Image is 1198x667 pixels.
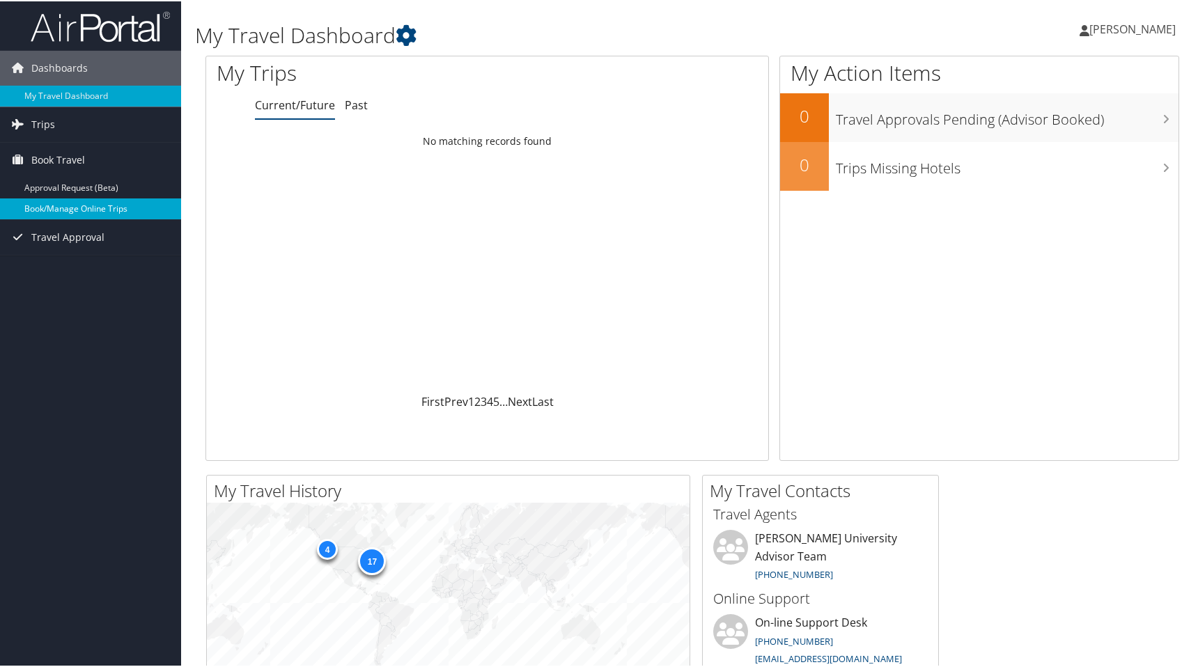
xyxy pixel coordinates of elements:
img: airportal-logo.png [31,9,170,42]
a: 0Trips Missing Hotels [780,141,1178,189]
a: Past [345,96,368,111]
div: 4 [317,537,338,558]
span: Trips [31,106,55,141]
h3: Travel Agents [713,503,928,523]
td: No matching records found [206,127,768,152]
a: [EMAIL_ADDRESS][DOMAIN_NAME] [755,651,902,664]
a: [PHONE_NUMBER] [755,634,833,646]
a: First [421,393,444,408]
h2: My Travel Contacts [710,478,938,501]
h1: My Trips [217,57,524,86]
h3: Trips Missing Hotels [836,150,1178,177]
a: Current/Future [255,96,335,111]
li: [PERSON_NAME] University Advisor Team [706,528,935,586]
a: 0Travel Approvals Pending (Advisor Booked) [780,92,1178,141]
a: Prev [444,393,468,408]
span: [PERSON_NAME] [1089,20,1176,36]
h2: 0 [780,152,829,175]
h2: My Travel History [214,478,690,501]
a: 4 [487,393,493,408]
a: 3 [481,393,487,408]
a: 1 [468,393,474,408]
h1: My Travel Dashboard [195,19,858,49]
div: 17 [358,546,386,574]
a: 2 [474,393,481,408]
span: Book Travel [31,141,85,176]
span: Travel Approval [31,219,104,253]
h3: Online Support [713,588,928,607]
a: [PHONE_NUMBER] [755,567,833,579]
h1: My Action Items [780,57,1178,86]
span: … [499,393,508,408]
h3: Travel Approvals Pending (Advisor Booked) [836,102,1178,128]
a: Last [532,393,554,408]
h2: 0 [780,103,829,127]
a: Next [508,393,532,408]
span: Dashboards [31,49,88,84]
a: [PERSON_NAME] [1080,7,1190,49]
a: 5 [493,393,499,408]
